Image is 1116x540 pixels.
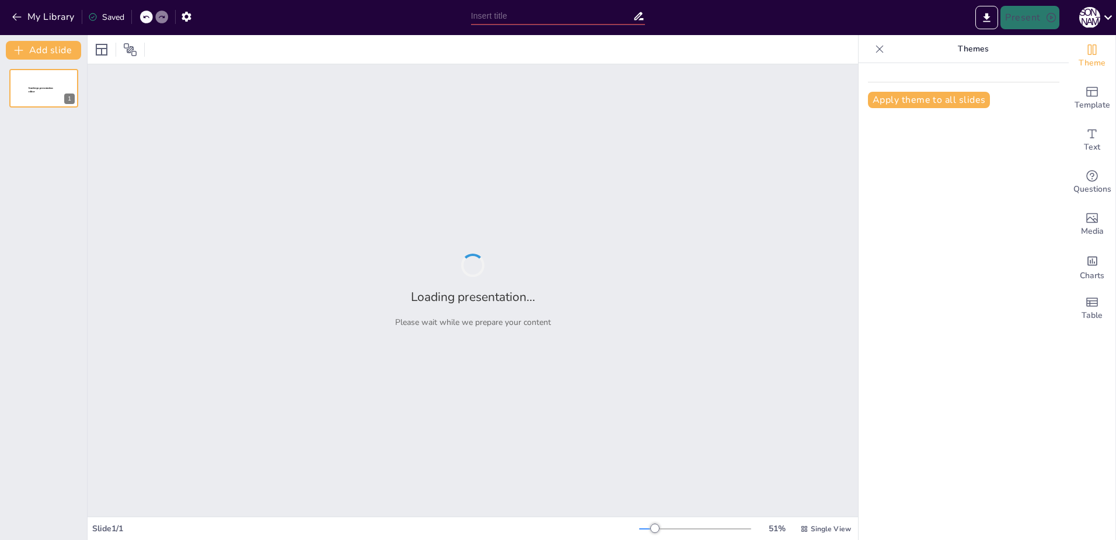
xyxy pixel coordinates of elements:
p: Please wait while we prepare your content [395,317,551,328]
div: Add text boxes [1069,119,1115,161]
span: Charts [1080,269,1104,282]
div: Layout [92,40,111,59]
button: Present [1000,6,1059,29]
button: Export to PowerPoint [975,6,998,29]
div: Add charts and graphs [1069,245,1115,288]
span: Template [1075,99,1110,112]
button: Apply theme to all slides [868,92,990,108]
span: Sendsteps presentation editor [29,87,53,94]
div: Slide 1 / 1 [92,523,639,534]
div: Add images, graphics, shapes or video [1069,203,1115,245]
input: Insert title [471,8,633,25]
h2: Loading presentation... [411,289,535,305]
span: Questions [1073,183,1111,196]
span: Table [1082,309,1103,322]
div: Change the overall theme [1069,35,1115,77]
div: Saved [88,12,124,23]
button: [PERSON_NAME] [1079,6,1100,29]
span: Media [1081,225,1104,238]
p: Themes [889,35,1057,63]
div: [PERSON_NAME] [1079,7,1100,28]
span: Theme [1079,57,1105,70]
div: 51 % [763,523,791,534]
div: Get real-time input from your audience [1069,161,1115,203]
div: Add a table [1069,288,1115,330]
button: Add slide [6,41,81,60]
span: Single View [811,524,851,534]
div: 1 [9,69,78,108]
div: 1 [64,94,75,104]
span: Position [123,43,137,57]
div: Add ready made slides [1069,77,1115,119]
button: My Library [9,8,79,26]
span: Text [1084,141,1100,154]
